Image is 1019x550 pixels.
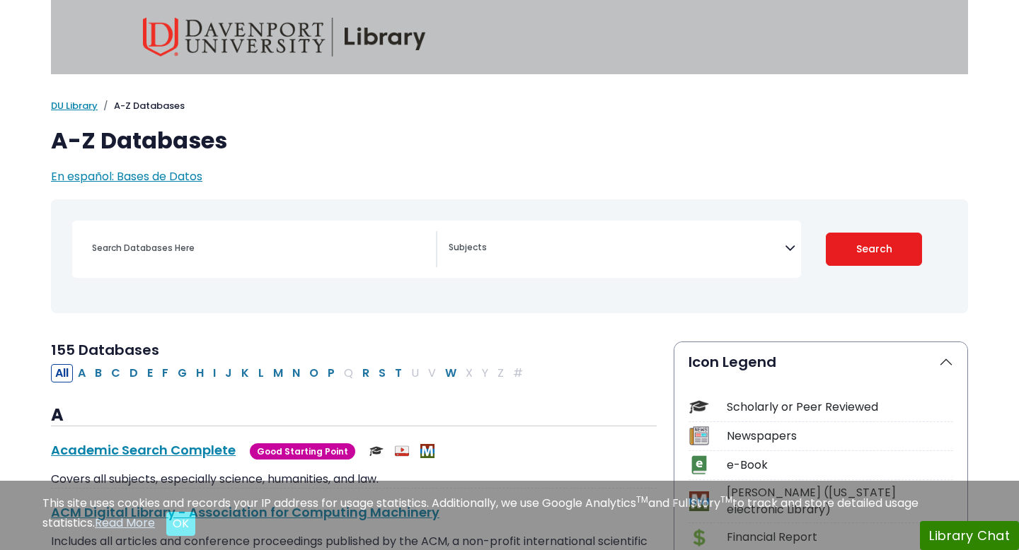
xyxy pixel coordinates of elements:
[254,364,268,382] button: Filter Results L
[689,455,708,474] img: Icon e-Book
[369,444,384,458] img: Scholarly or Peer Reviewed
[209,364,220,382] button: Filter Results I
[98,99,185,113] li: A-Z Databases
[51,199,968,313] nav: Search filters
[420,444,434,458] img: MeL (Michigan electronic Library)
[143,364,157,382] button: Filter Results E
[449,243,785,254] textarea: Search
[689,397,708,416] img: Icon Scholarly or Peer Reviewed
[84,238,436,258] input: Search database by title or keyword
[636,493,648,505] sup: TM
[374,364,390,382] button: Filter Results S
[237,364,253,382] button: Filter Results K
[192,364,208,382] button: Filter Results H
[323,364,339,382] button: Filter Results P
[826,233,923,266] button: Submit for Search Results
[358,364,374,382] button: Filter Results R
[395,444,409,458] img: Audio & Video
[305,364,323,382] button: Filter Results O
[143,18,426,57] img: Davenport University Library
[250,443,355,460] span: Good Starting Point
[51,168,202,185] a: En español: Bases de Datos
[166,512,195,536] button: Close
[720,493,732,505] sup: TM
[51,99,98,112] a: DU Library
[42,495,977,536] div: This site uses cookies and records your IP address for usage statistics. Additionally, we use Goo...
[51,405,657,426] h3: A
[920,521,1019,550] button: Library Chat
[51,99,968,113] nav: breadcrumb
[391,364,406,382] button: Filter Results T
[51,127,968,154] h1: A-Z Databases
[727,399,953,416] div: Scholarly or Peer Reviewed
[158,364,173,382] button: Filter Results F
[95,515,155,531] a: Read More
[173,364,191,382] button: Filter Results G
[51,471,657,488] p: Covers all subjects, especially science, humanities, and law.
[221,364,236,382] button: Filter Results J
[269,364,287,382] button: Filter Results M
[689,426,708,445] img: Icon Newspapers
[125,364,142,382] button: Filter Results D
[91,364,106,382] button: Filter Results B
[288,364,304,382] button: Filter Results N
[107,364,125,382] button: Filter Results C
[51,364,73,382] button: All
[51,340,159,360] span: 155 Databases
[51,441,236,459] a: Academic Search Complete
[74,364,90,382] button: Filter Results A
[727,457,953,474] div: e-Book
[51,364,529,380] div: Alpha-list to filter by first letter of database name
[441,364,461,382] button: Filter Results W
[674,342,967,382] button: Icon Legend
[727,428,953,445] div: Newspapers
